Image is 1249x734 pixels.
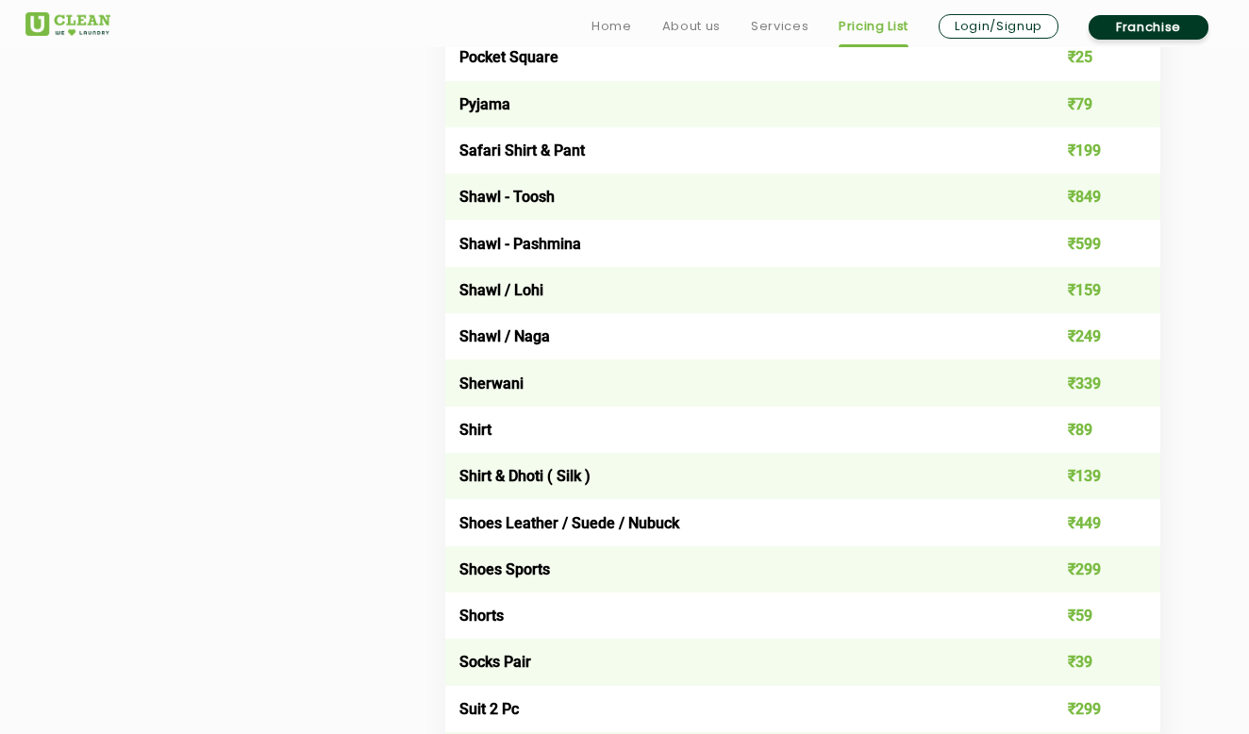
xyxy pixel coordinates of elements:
td: ₹39 [1018,639,1161,685]
td: Pyjama [445,81,1018,127]
td: ₹299 [1018,686,1161,732]
a: Home [591,15,632,38]
td: ₹25 [1018,34,1161,80]
td: Shorts [445,592,1018,639]
td: Shawl / Naga [445,313,1018,359]
a: About us [662,15,721,38]
td: ₹79 [1018,81,1161,127]
td: ₹249 [1018,313,1161,359]
td: Pocket Square [445,34,1018,80]
td: ₹89 [1018,407,1161,453]
td: Shawl - Toosh [445,174,1018,220]
img: UClean Laundry and Dry Cleaning [25,12,110,36]
td: ₹199 [1018,127,1161,174]
td: ₹849 [1018,174,1161,220]
td: Shawl - Pashmina [445,220,1018,266]
td: Shawl / Lohi [445,267,1018,313]
a: Services [751,15,808,38]
a: Login/Signup [939,14,1058,39]
td: Shoes Sports [445,546,1018,592]
td: ₹59 [1018,592,1161,639]
td: ₹139 [1018,453,1161,499]
td: Shirt & Dhoti ( Silk ) [445,453,1018,499]
a: Franchise [1089,15,1208,40]
td: Suit 2 Pc [445,686,1018,732]
td: ₹449 [1018,499,1161,545]
td: ₹299 [1018,546,1161,592]
td: Sherwani [445,359,1018,406]
td: Shirt [445,407,1018,453]
td: ₹339 [1018,359,1161,406]
td: ₹599 [1018,220,1161,266]
td: ₹159 [1018,267,1161,313]
td: Shoes Leather / Suede / Nubuck [445,499,1018,545]
td: Safari Shirt & Pant [445,127,1018,174]
td: Socks Pair [445,639,1018,685]
a: Pricing List [839,15,908,38]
